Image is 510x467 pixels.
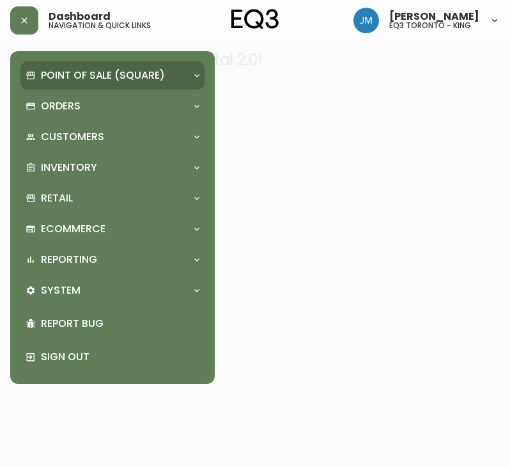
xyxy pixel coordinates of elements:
img: logo [231,9,279,29]
p: Point of Sale (Square) [41,68,165,83]
div: Reporting [20,246,205,274]
p: Retail [41,191,73,205]
div: Inventory [20,154,205,182]
span: [PERSON_NAME] [389,12,479,22]
p: Reporting [41,253,97,267]
h5: eq3 toronto - king [389,22,471,29]
img: b88646003a19a9f750de19192e969c24 [353,8,379,33]
p: Ecommerce [41,222,105,236]
p: Inventory [41,161,97,175]
div: Retail [20,184,205,212]
p: Customers [41,130,104,144]
div: System [20,276,205,305]
div: Report Bug [20,307,205,340]
div: Orders [20,92,205,120]
div: Point of Sale (Square) [20,61,205,90]
p: Report Bug [41,317,199,331]
span: Dashboard [49,12,111,22]
p: Sign Out [41,350,199,364]
p: Orders [41,99,81,113]
h5: navigation & quick links [49,22,151,29]
div: Customers [20,123,205,151]
p: System [41,283,81,297]
div: Sign Out [20,340,205,374]
div: Ecommerce [20,215,205,243]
